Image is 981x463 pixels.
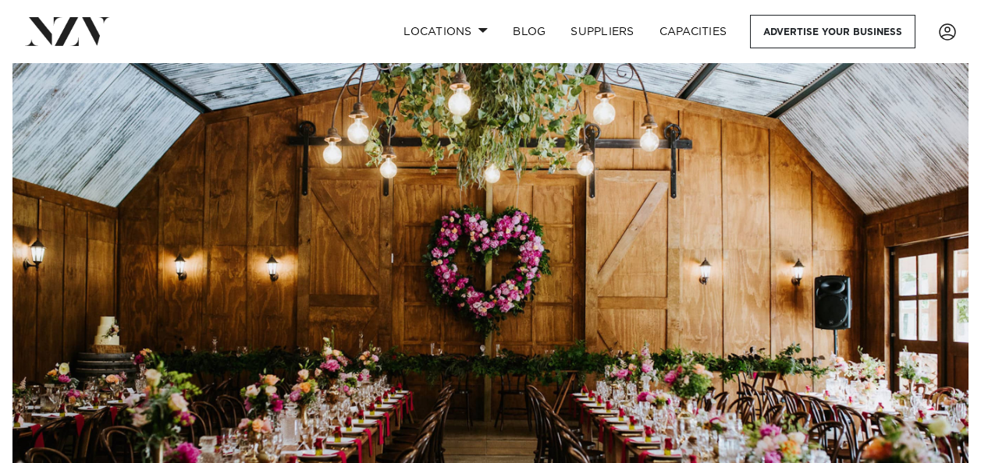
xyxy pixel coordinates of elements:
[25,17,110,45] img: nzv-logo.png
[558,15,646,48] a: SUPPLIERS
[750,15,915,48] a: Advertise your business
[500,15,558,48] a: BLOG
[391,15,500,48] a: Locations
[647,15,740,48] a: Capacities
